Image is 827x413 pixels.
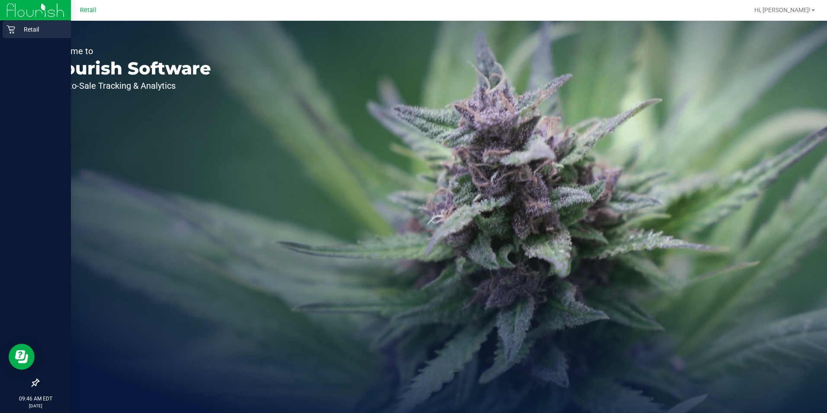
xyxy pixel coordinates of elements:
p: Seed-to-Sale Tracking & Analytics [47,81,211,90]
span: Retail [80,6,96,14]
p: Welcome to [47,47,211,55]
p: Flourish Software [47,60,211,77]
p: Retail [15,24,67,35]
inline-svg: Retail [6,25,15,34]
p: 09:46 AM EDT [4,395,67,403]
p: [DATE] [4,403,67,409]
iframe: Resource center [9,344,35,370]
span: Hi, [PERSON_NAME]! [754,6,811,13]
